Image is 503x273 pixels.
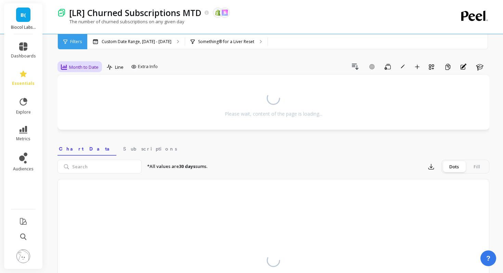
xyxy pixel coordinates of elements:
span: Filters [70,39,82,44]
input: Search [57,160,142,173]
span: Extra Info [138,63,158,70]
span: ? [486,253,490,263]
p: Biocol Labs (US) [11,25,36,30]
span: essentials [12,81,35,86]
img: api.shopify.svg [215,10,221,16]
p: [LR] Churned Subscriptions MTD [69,7,202,18]
nav: Tabs [57,140,489,156]
p: *All values are sums. [147,163,207,170]
img: profile picture [16,249,30,263]
p: Something® for a Liver Reset [198,39,254,44]
span: metrics [16,136,30,142]
button: ? [480,250,496,266]
span: Subscriptions [123,145,177,152]
span: dashboards [11,53,36,59]
span: Month to Date [69,64,99,70]
div: Fill [465,161,488,172]
span: B( [21,11,26,19]
strong: 30 days [179,163,195,169]
img: header icon [57,9,66,17]
span: Line [115,64,124,70]
div: Please wait, content of the page is loading... [225,110,322,117]
div: Dots [443,161,465,172]
span: explore [16,109,31,115]
p: The number of churned subscriptions on any given day [57,18,184,25]
span: audiences [13,166,34,172]
p: Custom Date Range, [DATE] - [DATE] [102,39,171,44]
span: Chart Data [59,145,115,152]
img: api.skio.svg [222,10,228,16]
